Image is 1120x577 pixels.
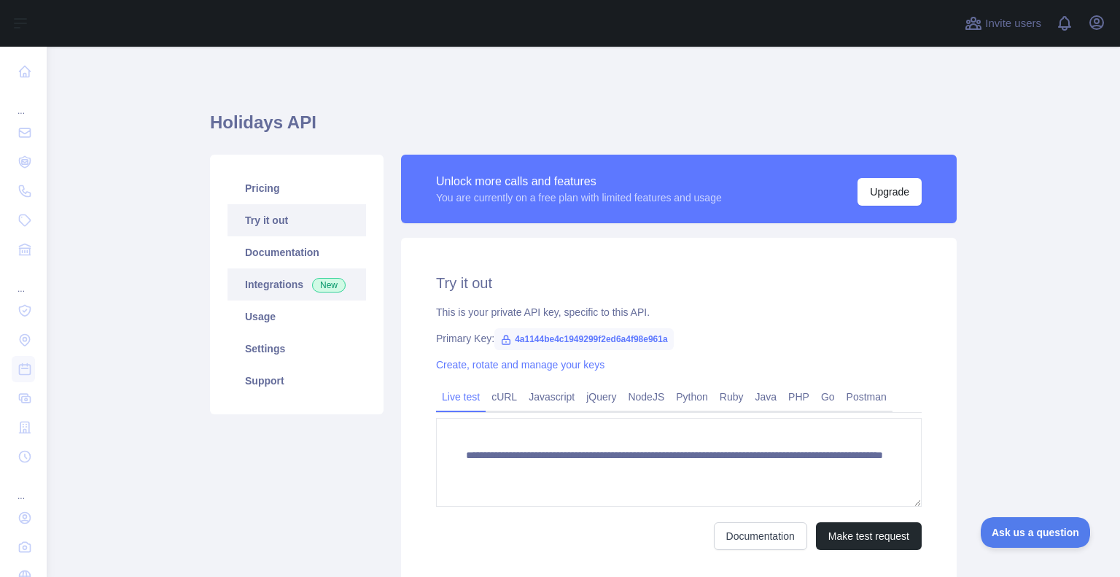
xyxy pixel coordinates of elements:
span: New [312,278,346,293]
iframe: Toggle Customer Support [981,517,1091,548]
div: You are currently on a free plan with limited features and usage [436,190,722,205]
div: ... [12,473,35,502]
a: Create, rotate and manage your keys [436,359,604,371]
div: ... [12,88,35,117]
a: Integrations New [227,268,366,301]
button: Make test request [816,522,922,550]
a: cURL [486,385,523,408]
a: Go [815,385,841,408]
a: jQuery [580,385,622,408]
a: Settings [227,333,366,365]
h1: Holidays API [210,111,957,146]
a: Documentation [714,522,807,550]
a: Usage [227,301,366,333]
a: Documentation [227,236,366,268]
div: Unlock more calls and features [436,173,722,190]
button: Invite users [962,12,1044,35]
a: NodeJS [622,385,670,408]
div: Primary Key: [436,331,922,346]
a: Live test [436,385,486,408]
button: Upgrade [857,178,922,206]
h2: Try it out [436,273,922,293]
div: ... [12,266,35,295]
a: Try it out [227,204,366,236]
a: Javascript [523,385,580,408]
a: Support [227,365,366,397]
a: Pricing [227,172,366,204]
span: Invite users [985,15,1041,32]
a: Postman [841,385,892,408]
a: PHP [782,385,815,408]
a: Ruby [714,385,750,408]
a: Java [750,385,783,408]
span: 4a1144be4c1949299f2ed6a4f98e961a [494,328,674,350]
div: This is your private API key, specific to this API. [436,305,922,320]
a: Python [670,385,714,408]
